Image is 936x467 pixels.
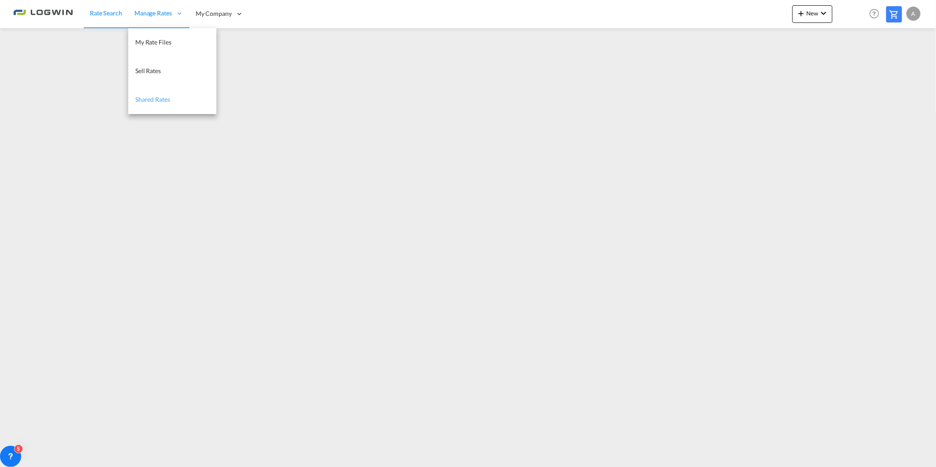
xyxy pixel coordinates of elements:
span: Sell Rates [135,67,161,74]
img: 2761ae10d95411efa20a1f5e0282d2d7.png [13,4,73,24]
button: icon-plus 400-fgNewicon-chevron-down [792,5,832,23]
a: My Rate Files [128,28,216,57]
span: New [796,10,829,17]
md-icon: icon-plus 400-fg [796,8,806,19]
span: Shared Rates [135,96,170,103]
span: Help [867,6,882,21]
span: Rate Search [90,9,122,17]
div: Help [867,6,886,22]
div: A [906,7,921,21]
span: My Rate Files [135,38,171,46]
span: Manage Rates [134,9,172,18]
a: Shared Rates [128,85,216,114]
md-icon: icon-chevron-down [818,8,829,19]
a: Sell Rates [128,57,216,85]
span: My Company [196,9,232,18]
